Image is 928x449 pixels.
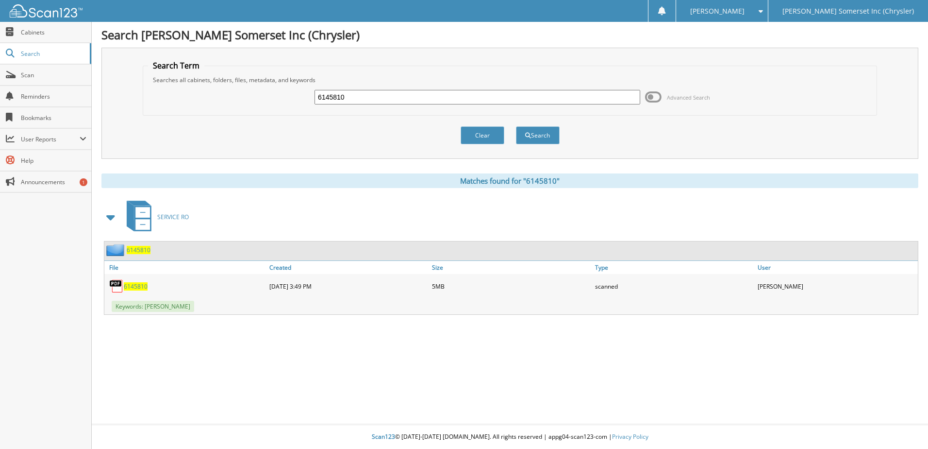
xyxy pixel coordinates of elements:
[372,432,395,441] span: Scan123
[112,301,194,312] span: Keywords: [PERSON_NAME]
[267,261,430,274] a: Created
[101,27,918,43] h1: Search [PERSON_NAME] Somerset Inc (Chrysler)
[430,261,592,274] a: Size
[690,8,745,14] span: [PERSON_NAME]
[127,246,150,254] a: 6145810
[21,156,86,165] span: Help
[148,60,204,71] legend: Search Term
[612,432,648,441] a: Privacy Policy
[593,261,755,274] a: Type
[21,50,85,58] span: Search
[593,276,755,296] div: scanned
[157,213,189,221] span: SERVICE RO
[104,261,267,274] a: File
[106,244,127,256] img: folder2.png
[124,282,148,291] a: 6145810
[148,76,872,84] div: Searches all cabinets, folders, files, metadata, and keywords
[755,276,918,296] div: [PERSON_NAME]
[121,198,189,236] a: SERVICE RO
[516,126,560,144] button: Search
[21,28,86,36] span: Cabinets
[10,4,83,17] img: scan123-logo-white.svg
[80,178,87,186] div: 1
[782,8,914,14] span: [PERSON_NAME] Somerset Inc (Chrysler)
[109,279,124,294] img: PDF.png
[92,425,928,449] div: © [DATE]-[DATE] [DOMAIN_NAME]. All rights reserved | appg04-scan123-com |
[755,261,918,274] a: User
[21,71,86,79] span: Scan
[879,402,928,449] iframe: Chat Widget
[21,92,86,101] span: Reminders
[101,173,918,188] div: Matches found for "6145810"
[430,276,592,296] div: 5MB
[21,114,86,122] span: Bookmarks
[461,126,504,144] button: Clear
[21,135,80,143] span: User Reports
[667,94,710,101] span: Advanced Search
[21,178,86,186] span: Announcements
[267,276,430,296] div: [DATE] 3:49 PM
